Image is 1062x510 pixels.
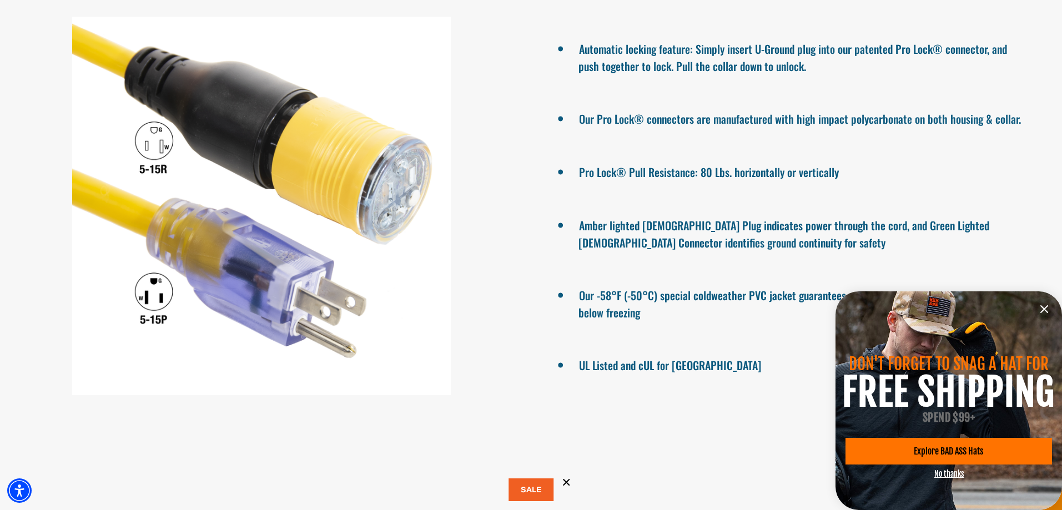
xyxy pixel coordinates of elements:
[842,368,1055,416] span: FREE SHIPPING
[845,438,1051,464] a: Explore BAD ASS Hats
[1033,298,1055,320] button: Close
[578,38,1024,74] li: Automatic locking feature: Simply insert U-Ground plug into our patented Pro Lock® connector, and...
[914,447,983,456] span: Explore BAD ASS Hats
[934,469,964,478] button: No thanks
[7,478,32,503] div: Accessibility Menu
[578,354,1024,374] li: UL Listed and cUL for [GEOGRAPHIC_DATA]
[578,284,1024,321] li: Our -58°F (-50°C) special coldweather PVC jacket guarantees working flexibility in temperatures w...
[923,411,975,425] span: SPEND $99+
[578,161,1024,181] li: Pro Lock® Pull Resistance: 80 Lbs. horizontally or vertically
[849,354,1049,374] span: DON'T FORGET TO SNAG A HAT FOR
[578,214,1024,251] li: Amber lighted [DEMOGRAPHIC_DATA] Plug indicates power through the cord, and Green Lighted [DEMOGR...
[835,291,1062,510] div: information
[578,108,1024,128] li: Our Pro Lock® connectors are manufactured with high impact polycarbonate on both housing & collar.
